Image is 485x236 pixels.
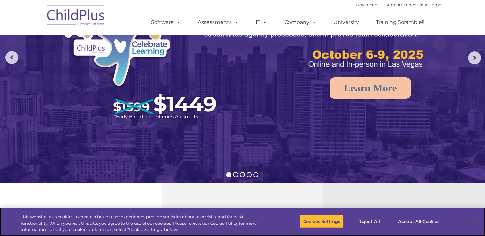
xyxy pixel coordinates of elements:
span: Phone number [89,68,116,73]
button: Reject All [349,215,389,228]
span: Last name [89,42,109,47]
a: IT [249,16,274,29]
img: ChildPlus by Procare Solutions [44,0,108,32]
a: University [327,16,365,29]
a: Learn More [330,77,411,99]
a: Software [145,16,187,29]
a: Assessments [191,16,245,29]
div: This website uses cookies to create a better user experience, provide statistics about user visit... [21,214,267,233]
a: Download [356,2,378,7]
font: | [356,2,441,7]
button: Accept All Cookies [395,215,443,228]
a: Company [278,16,323,29]
a: Support [385,2,402,7]
a: Schedule A Demo [404,2,441,7]
button: Close [468,214,482,228]
a: Training Scramble!! [370,16,431,29]
button: Cookies Settings [300,215,344,228]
